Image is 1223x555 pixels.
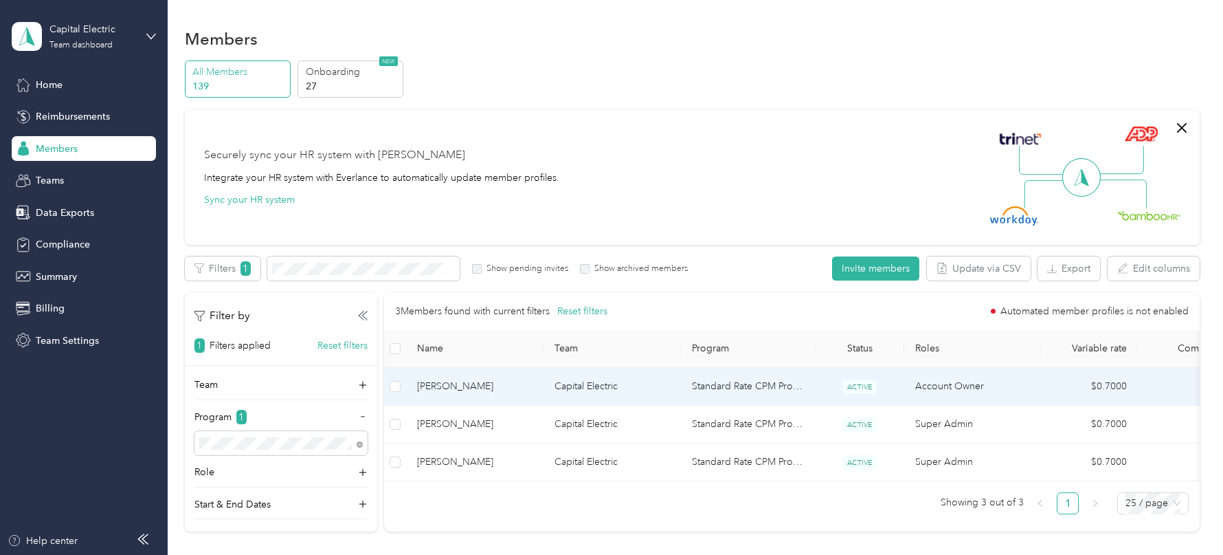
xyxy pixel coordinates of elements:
[590,263,688,275] label: Show archived members
[543,406,681,444] td: Capital Electric
[192,65,286,79] p: All Members
[1057,493,1078,514] a: 1
[240,261,251,276] span: 1
[406,330,543,368] th: Name
[36,334,99,348] span: Team Settings
[1037,257,1100,281] button: Export
[406,368,543,406] td: Bryan Lowery
[1117,492,1189,514] div: Page Size
[996,129,1044,149] img: Trinet
[1099,179,1147,209] img: Line Right Down
[194,378,218,392] p: Team
[36,270,77,284] span: Summary
[204,171,559,185] div: Integrate your HR system with Everlance to automatically update member profiles.
[543,444,681,481] td: Capital Electric
[1042,368,1138,406] td: $0.7000
[317,338,368,353] button: Reset filters
[194,497,271,512] p: Start & End Dates
[306,79,399,94] p: 27
[557,304,607,319] button: Reset filters
[395,304,550,319] p: 3 Members found with current filters
[543,330,681,368] th: Team
[815,330,904,368] th: Status
[681,330,815,368] th: Program
[194,465,214,479] p: Role
[842,380,877,394] span: ACTIVE
[49,22,135,36] div: Capital Electric
[482,263,568,275] label: Show pending invites
[417,417,532,432] span: [PERSON_NAME]
[204,193,295,207] button: Sync your HR system
[36,142,78,156] span: Members
[406,406,543,444] td: Erica Nerich
[406,444,543,481] td: Jenna Purdy
[236,410,247,424] span: 1
[1108,257,1200,281] button: Edit columns
[832,257,919,281] button: Invite members
[927,257,1031,281] button: Update via CSV
[8,534,78,548] button: Help center
[1084,492,1106,514] li: Next Page
[1146,478,1223,555] iframe: Everlance-gr Chat Button Frame
[417,342,532,354] span: Name
[1019,146,1067,175] img: Line Left Up
[204,147,465,164] div: Securely sync your HR system with [PERSON_NAME]
[543,368,681,406] td: Capital Electric
[36,109,110,124] span: Reimbursements
[842,455,877,470] span: ACTIVE
[306,65,399,79] p: Onboarding
[1124,126,1158,142] img: ADP
[1125,493,1180,514] span: 25 / page
[1042,406,1138,444] td: $0.7000
[1029,492,1051,514] li: Previous Page
[904,368,1042,406] td: Account Owner
[904,330,1042,368] th: Roles
[681,444,815,481] td: Standard Rate CPM Program
[36,173,64,188] span: Teams
[417,379,532,394] span: [PERSON_NAME]
[194,338,205,353] span: 1
[1091,499,1099,508] span: right
[1042,444,1138,481] td: $0.7000
[1084,492,1106,514] button: right
[49,41,113,50] div: Team dashboard
[941,492,1024,513] span: Showing 3 out of 3
[1036,499,1044,508] span: left
[1024,179,1072,208] img: Line Left Down
[417,455,532,470] span: [PERSON_NAME]
[36,301,65,316] span: Billing
[194,307,250,325] p: Filter by
[681,406,815,444] td: Standard Rate CPM Program
[904,444,1042,481] td: Super Admin
[1096,146,1144,175] img: Line Right Up
[1057,492,1079,514] li: 1
[1117,210,1180,220] img: BambooHR
[1042,330,1138,368] th: Variable rate
[990,206,1038,226] img: Workday
[842,417,877,432] span: ACTIVE
[185,257,260,281] button: Filters1
[1000,307,1189,316] span: Automated member profiles is not enabled
[210,338,271,353] p: Filters applied
[194,410,232,424] p: Program
[904,406,1042,444] td: Super Admin
[36,206,94,220] span: Data Exports
[36,78,63,92] span: Home
[379,56,398,66] span: NEW
[185,32,258,46] h1: Members
[36,237,90,252] span: Compliance
[681,368,815,406] td: Standard Rate CPM Program
[1029,492,1051,514] button: left
[192,79,286,94] p: 139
